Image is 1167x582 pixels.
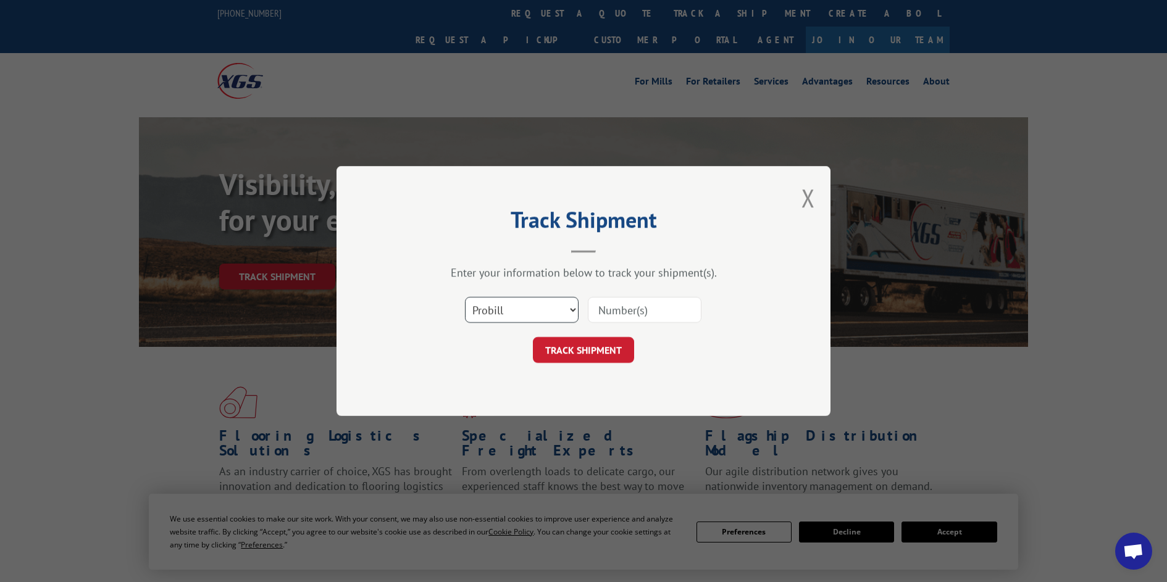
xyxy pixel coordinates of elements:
[398,265,769,280] div: Enter your information below to track your shipment(s).
[533,337,634,363] button: TRACK SHIPMENT
[1115,533,1152,570] div: Open chat
[398,211,769,235] h2: Track Shipment
[801,181,815,214] button: Close modal
[588,297,701,323] input: Number(s)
